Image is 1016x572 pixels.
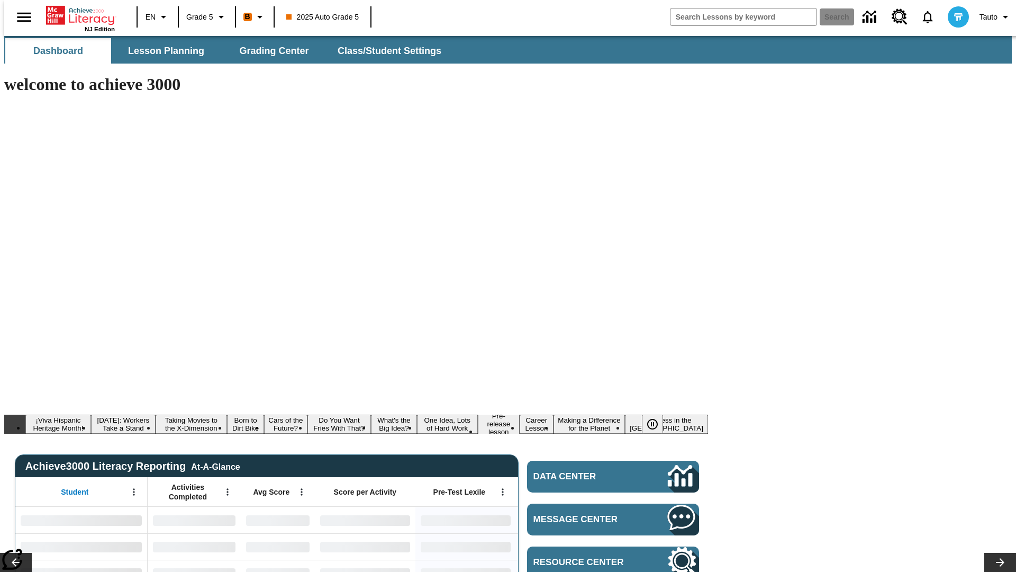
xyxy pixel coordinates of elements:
[984,553,1016,572] button: Lesson carousel, Next
[220,484,235,500] button: Open Menu
[642,415,674,434] div: Pause
[239,45,309,57] span: Grading Center
[527,504,699,535] a: Message Center
[371,415,416,434] button: Slide 7 What's the Big Idea?
[148,507,241,533] div: No Data,
[245,10,250,23] span: B
[148,533,241,560] div: No Data,
[941,3,975,31] button: Select a new avatar
[334,487,397,497] span: Score per Activity
[8,2,40,33] button: Open side menu
[239,7,270,26] button: Boost Class color is orange. Change class color
[186,12,213,23] span: Grade 5
[141,7,175,26] button: Language: EN, Select a language
[417,415,478,434] button: Slide 8 One Idea, Lots of Hard Work
[191,460,240,472] div: At-A-Glance
[642,415,663,434] button: Pause
[61,487,88,497] span: Student
[329,38,450,64] button: Class/Student Settings
[182,7,232,26] button: Grade: Grade 5, Select a grade
[533,471,632,482] span: Data Center
[128,45,204,57] span: Lesson Planning
[25,415,91,434] button: Slide 1 ¡Viva Hispanic Heritage Month!
[625,415,708,434] button: Slide 12 Sleepless in the Animal Kingdom
[25,460,240,472] span: Achieve3000 Literacy Reporting
[253,487,289,497] span: Avg Score
[153,482,223,502] span: Activities Completed
[156,415,227,434] button: Slide 3 Taking Movies to the X-Dimension
[91,415,156,434] button: Slide 2 Labor Day: Workers Take a Stand
[520,415,554,434] button: Slide 10 Career Lesson
[264,415,307,434] button: Slide 5 Cars of the Future?
[85,26,115,32] span: NJ Edition
[533,557,636,568] span: Resource Center
[146,12,156,23] span: EN
[227,415,264,434] button: Slide 4 Born to Dirt Bike
[4,36,1012,64] div: SubNavbar
[433,487,486,497] span: Pre-Test Lexile
[527,461,699,493] a: Data Center
[307,415,371,434] button: Slide 6 Do You Want Fries With That?
[856,3,885,32] a: Data Center
[241,507,315,533] div: No Data,
[885,3,914,31] a: Resource Center, Will open in new tab
[113,38,219,64] button: Lesson Planning
[221,38,327,64] button: Grading Center
[294,484,310,500] button: Open Menu
[495,484,511,500] button: Open Menu
[979,12,997,23] span: Tauto
[478,410,520,437] button: Slide 9 Pre-release lesson
[533,514,636,525] span: Message Center
[4,38,451,64] div: SubNavbar
[338,45,441,57] span: Class/Student Settings
[914,3,941,31] a: Notifications
[33,45,83,57] span: Dashboard
[5,38,111,64] button: Dashboard
[948,6,969,28] img: avatar image
[554,415,625,434] button: Slide 11 Making a Difference for the Planet
[126,484,142,500] button: Open Menu
[286,12,359,23] span: 2025 Auto Grade 5
[46,5,115,26] a: Home
[241,533,315,560] div: No Data,
[4,75,708,94] h1: welcome to achieve 3000
[975,7,1016,26] button: Profile/Settings
[670,8,817,25] input: search field
[46,4,115,32] div: Home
